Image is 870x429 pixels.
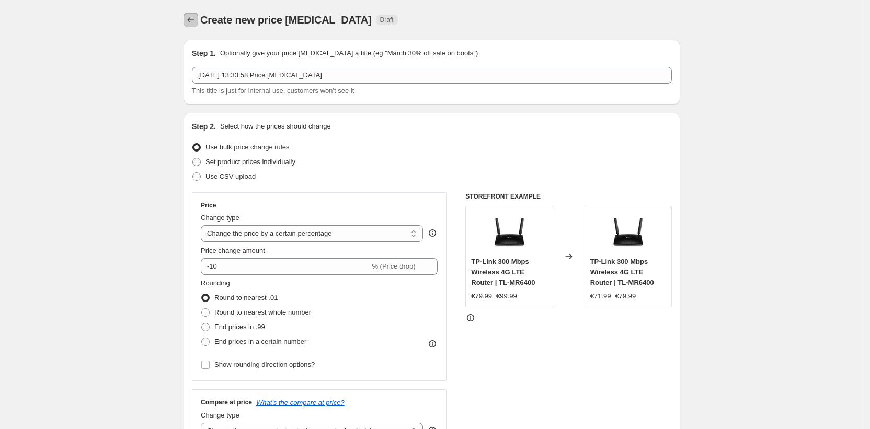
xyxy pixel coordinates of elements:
div: €79.99 [471,291,492,302]
span: Use CSV upload [205,172,256,180]
span: End prices in a certain number [214,338,306,345]
span: TP-Link 300 Mbps Wireless 4G LTE Router | TL-MR6400 [471,258,535,286]
span: Change type [201,214,239,222]
span: Show rounding direction options? [214,361,315,368]
input: -15 [201,258,370,275]
span: Create new price [MEDICAL_DATA] [200,14,372,26]
span: Price change amount [201,247,265,254]
span: End prices in .99 [214,323,265,331]
span: Set product prices individually [205,158,295,166]
input: 30% off holiday sale [192,67,672,84]
span: Change type [201,411,239,419]
strike: €79.99 [615,291,636,302]
p: Optionally give your price [MEDICAL_DATA] a title (eg "March 30% off sale on boots") [220,48,478,59]
h3: Price [201,201,216,210]
p: Select how the prices should change [220,121,331,132]
button: What's the compare at price? [256,399,345,407]
h2: Step 2. [192,121,216,132]
span: Draft [380,16,394,24]
span: Rounding [201,279,230,287]
span: This title is just for internal use, customers won't see it [192,87,354,95]
img: TP-Link300MbpsWireless4GLTERouterTL-MR6400_80x.png [607,212,649,253]
h2: Step 1. [192,48,216,59]
span: Round to nearest whole number [214,308,311,316]
h3: Compare at price [201,398,252,407]
strike: €99.99 [496,291,517,302]
span: Round to nearest .01 [214,294,278,302]
span: % (Price drop) [372,262,415,270]
h6: STOREFRONT EXAMPLE [465,192,672,201]
div: help [427,228,438,238]
span: Use bulk price change rules [205,143,289,151]
div: €71.99 [590,291,611,302]
span: TP-Link 300 Mbps Wireless 4G LTE Router | TL-MR6400 [590,258,654,286]
button: Price change jobs [184,13,198,27]
img: TP-Link300MbpsWireless4GLTERouterTL-MR6400_80x.png [488,212,530,253]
